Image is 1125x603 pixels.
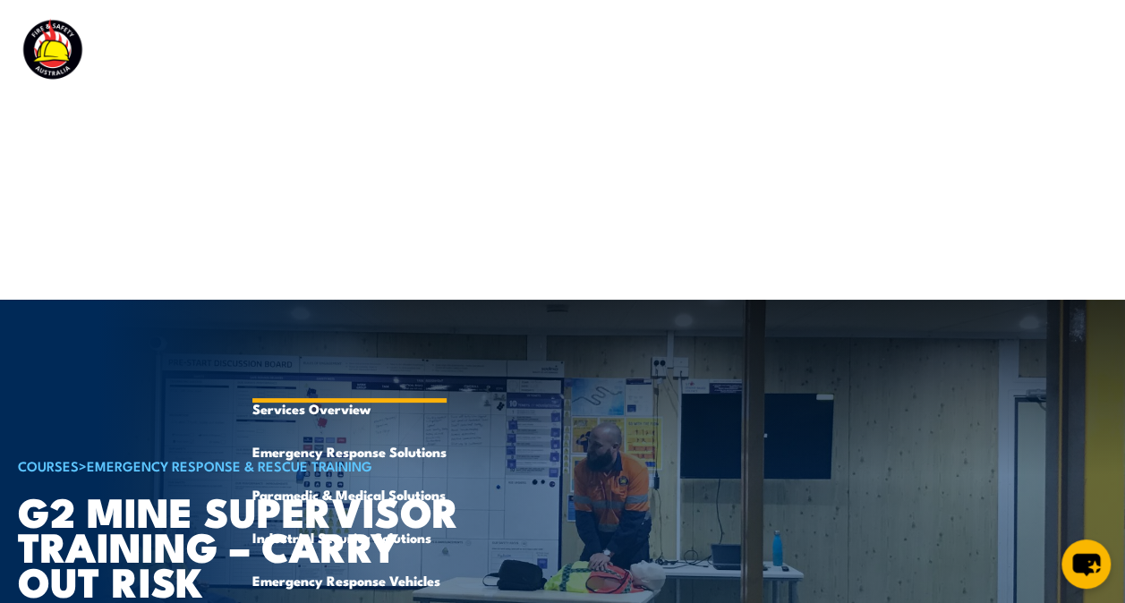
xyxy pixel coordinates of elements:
a: Course Calendar [107,87,213,387]
a: Learner Portal [657,87,748,387]
a: Courses [18,87,68,387]
a: COURSES [18,455,79,475]
button: chat-button [1061,539,1111,589]
a: Emergency Response Services [252,87,447,387]
h6: > [18,454,460,476]
a: Industrial Security Solutions [252,516,447,559]
a: News [583,87,618,387]
a: Contact [788,87,837,387]
a: Paramedic & Medical Solutions [252,473,447,516]
a: Services Overview [252,387,447,430]
a: Emergency Response & Rescue Training [87,455,372,475]
a: About Us [486,87,543,387]
a: Emergency Response Solutions [252,430,447,473]
a: Emergency Response Vehicles [252,559,447,602]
